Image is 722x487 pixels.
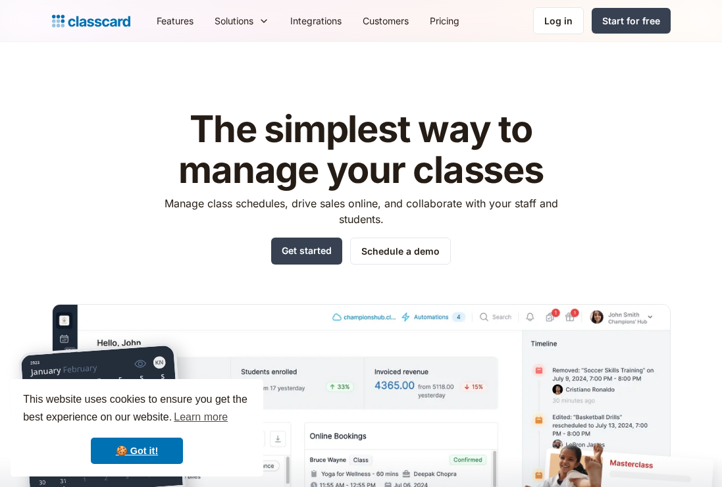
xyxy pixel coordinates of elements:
a: Customers [352,6,419,36]
div: Solutions [204,6,280,36]
a: home [52,12,130,30]
a: Features [146,6,204,36]
a: Log in [533,7,584,34]
div: Solutions [215,14,253,28]
span: This website uses cookies to ensure you get the best experience on our website. [23,392,251,427]
h1: The simplest way to manage your classes [152,109,570,190]
a: Schedule a demo [350,238,451,265]
a: Get started [271,238,342,265]
a: Pricing [419,6,470,36]
p: Manage class schedules, drive sales online, and collaborate with your staff and students. [152,195,570,227]
a: dismiss cookie message [91,438,183,464]
div: Log in [544,14,573,28]
a: learn more about cookies [172,407,230,427]
a: Start for free [592,8,671,34]
div: Start for free [602,14,660,28]
div: cookieconsent [11,379,263,476]
a: Integrations [280,6,352,36]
